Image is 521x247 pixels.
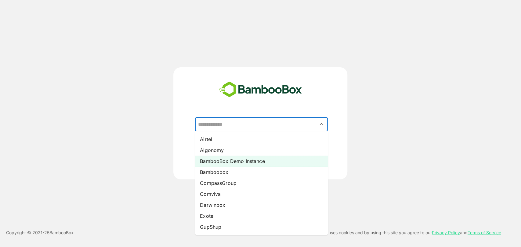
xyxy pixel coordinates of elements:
li: IBM [195,232,328,243]
li: Comviva [195,189,328,199]
img: bamboobox [216,79,305,100]
a: Terms of Service [468,230,501,235]
p: This site uses cookies and by using this site you agree to our and [311,229,501,236]
a: Privacy Policy [432,230,460,235]
li: GupShup [195,221,328,232]
button: Close [317,120,326,128]
li: Darwinbox [195,199,328,210]
li: BambooBox Demo Instance [195,156,328,167]
li: Algonomy [195,145,328,156]
p: Copyright © 2021- 25 BambooBox [6,229,74,236]
li: CompassGroup [195,178,328,189]
li: Airtel [195,134,328,145]
li: Exotel [195,210,328,221]
li: Bamboobox [195,167,328,178]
